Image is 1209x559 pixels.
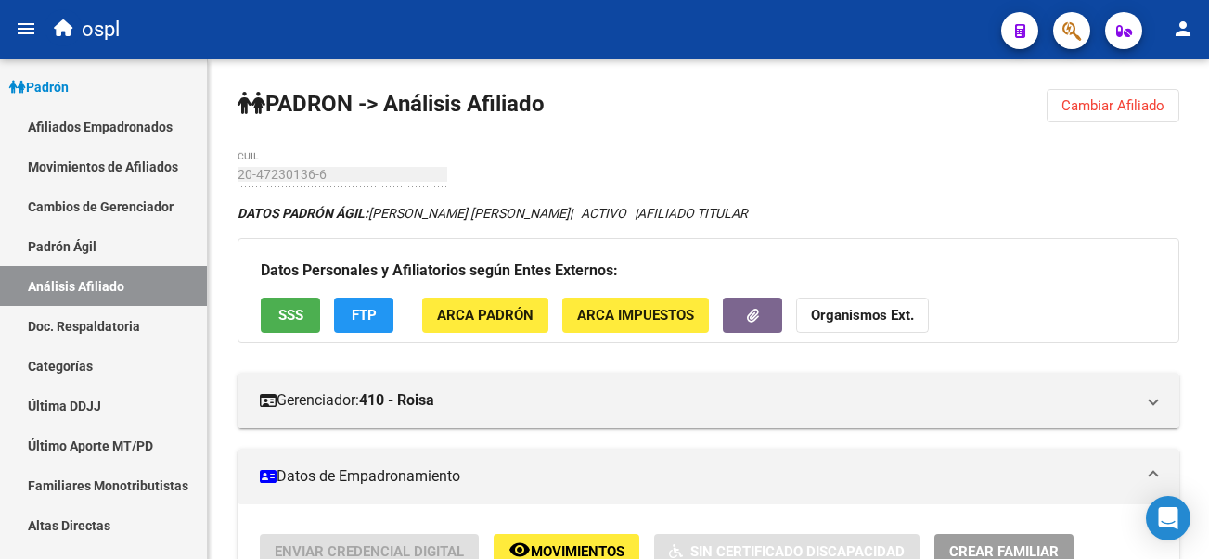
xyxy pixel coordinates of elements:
[637,206,748,221] span: AFILIADO TITULAR
[238,91,545,117] strong: PADRON -> Análisis Afiliado
[352,308,377,324] span: FTP
[238,206,368,221] strong: DATOS PADRÓN ÁGIL:
[15,18,37,40] mat-icon: menu
[261,258,1156,284] h3: Datos Personales y Afiliatorios según Entes Externos:
[359,390,434,411] strong: 410 - Roisa
[278,308,303,324] span: SSS
[1146,496,1190,540] div: Open Intercom Messenger
[260,466,1135,487] mat-panel-title: Datos de Empadronamiento
[82,9,120,50] span: ospl
[334,298,393,332] button: FTP
[238,206,570,221] span: [PERSON_NAME] [PERSON_NAME]
[422,298,548,332] button: ARCA Padrón
[437,308,534,324] span: ARCA Padrón
[9,77,69,97] span: Padrón
[261,298,320,332] button: SSS
[1172,18,1194,40] mat-icon: person
[238,449,1179,504] mat-expansion-panel-header: Datos de Empadronamiento
[562,298,709,332] button: ARCA Impuestos
[1047,89,1179,122] button: Cambiar Afiliado
[238,206,748,221] i: | ACTIVO |
[238,373,1179,428] mat-expansion-panel-header: Gerenciador:410 - Roisa
[577,308,694,324] span: ARCA Impuestos
[260,390,1135,411] mat-panel-title: Gerenciador:
[811,308,914,324] strong: Organismos Ext.
[1061,97,1164,114] span: Cambiar Afiliado
[796,298,929,332] button: Organismos Ext.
